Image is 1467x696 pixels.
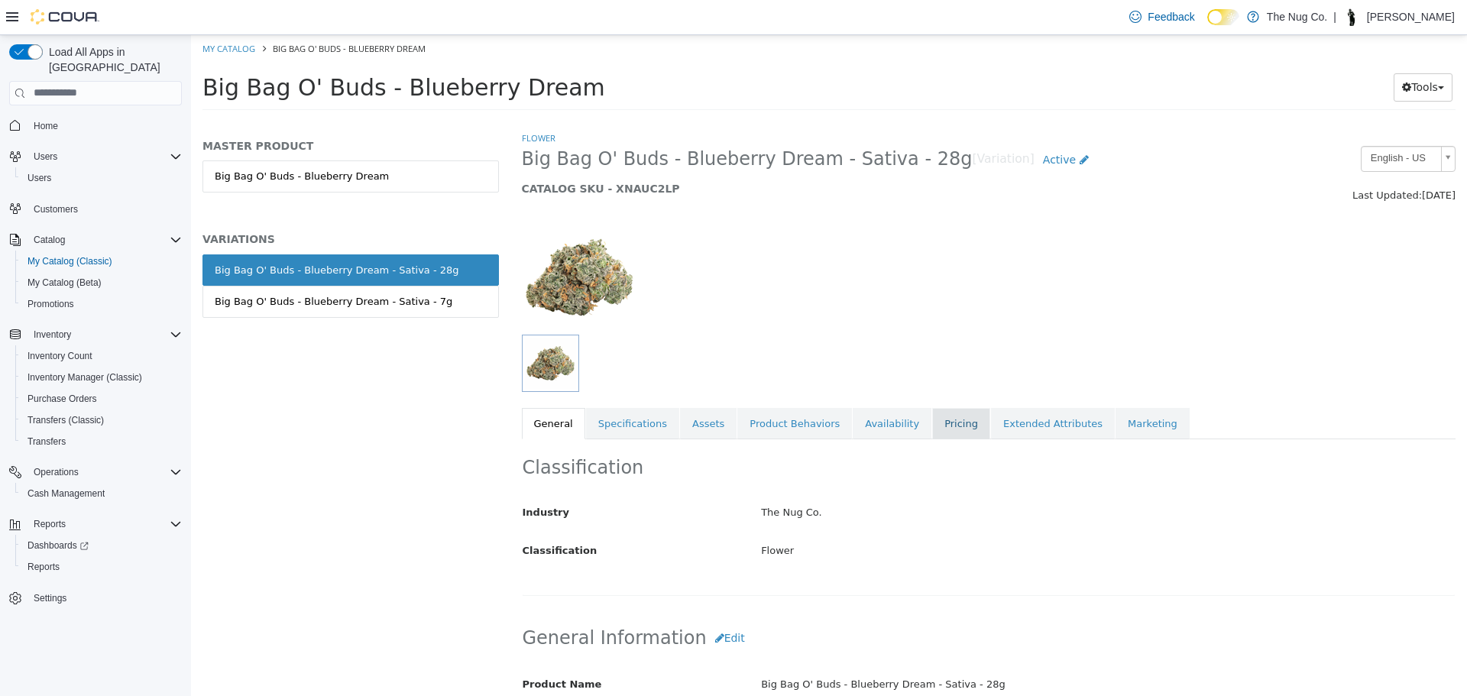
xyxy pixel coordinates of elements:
button: Users [3,146,188,167]
span: Product Name [332,643,411,655]
span: Promotions [28,298,74,310]
span: Dashboards [21,536,182,555]
button: Users [15,167,188,189]
span: Inventory Manager (Classic) [21,368,182,387]
button: My Catalog (Beta) [15,272,188,293]
a: My Catalog (Classic) [21,252,118,270]
a: Specifications [395,373,488,405]
span: Transfers [28,435,66,448]
span: Inventory Count [21,347,182,365]
span: [DATE] [1231,154,1265,166]
span: Inventory Manager (Classic) [28,371,142,384]
a: Reports [21,558,66,576]
p: [PERSON_NAME] [1367,8,1455,26]
button: Settings [3,587,188,609]
span: My Catalog (Beta) [21,274,182,292]
button: Reports [3,513,188,535]
a: English - US [1170,111,1265,137]
span: Feedback [1148,9,1194,24]
button: Inventory Count [15,345,188,367]
a: My Catalog [11,8,64,19]
button: Transfers (Classic) [15,410,188,431]
button: Users [28,147,63,166]
span: English - US [1171,112,1244,135]
a: Promotions [21,295,80,313]
span: Big Bag O' Buds - Blueberry Dream - Sativa - 28g [331,112,782,136]
a: Dashboards [21,536,95,555]
button: Reports [28,515,72,533]
button: Inventory [3,324,188,345]
span: Home [28,116,182,135]
a: My Catalog (Beta) [21,274,108,292]
a: Feedback [1123,2,1200,32]
span: Users [34,151,57,163]
span: Classification [332,510,406,521]
span: Industry [332,471,379,483]
span: Last Updated: [1161,154,1231,166]
a: Product Behaviors [546,373,661,405]
p: | [1333,8,1336,26]
button: Reports [15,556,188,578]
a: Inventory Count [21,347,99,365]
div: Big Bag O' Buds - Blueberry Dream - Sativa - 28g [559,636,1275,663]
img: 150 [331,185,445,299]
a: Pricing [741,373,799,405]
button: Transfers [15,431,188,452]
button: Inventory [28,325,77,344]
span: Reports [34,518,66,530]
span: Purchase Orders [28,393,97,405]
h5: MASTER PRODUCT [11,104,308,118]
a: General [331,373,394,405]
span: Transfers (Classic) [28,414,104,426]
span: Inventory [34,329,71,341]
span: Inventory Count [28,350,92,362]
button: Customers [3,198,188,220]
div: Thomas Leeder [1342,8,1361,26]
a: Availability [662,373,740,405]
a: Users [21,169,57,187]
span: Active [852,118,885,131]
div: Big Bag O' Buds - Blueberry Dream - Sativa - 7g [24,259,261,274]
span: Customers [28,199,182,219]
span: Users [28,172,51,184]
small: [Variation] [781,118,843,131]
a: Transfers [21,432,72,451]
input: Dark Mode [1207,9,1239,25]
a: Cash Management [21,484,111,503]
div: The Nug Co. [559,465,1275,491]
span: Big Bag O' Buds - Blueberry Dream [11,39,414,66]
span: My Catalog (Beta) [28,277,102,289]
button: Catalog [28,231,71,249]
span: Inventory [28,325,182,344]
span: Load All Apps in [GEOGRAPHIC_DATA] [43,44,182,75]
a: Transfers (Classic) [21,411,110,429]
span: Reports [28,515,182,533]
img: Cova [31,9,99,24]
button: Catalog [3,229,188,251]
div: Flower [559,503,1275,529]
h5: VARIATIONS [11,197,308,211]
a: Dashboards [15,535,188,556]
a: Marketing [925,373,999,405]
span: Transfers [21,432,182,451]
span: Catalog [34,234,65,246]
span: Operations [34,466,79,478]
button: Purchase Orders [15,388,188,410]
a: Customers [28,200,84,219]
button: Edit [516,589,562,617]
button: Cash Management [15,483,188,504]
a: Purchase Orders [21,390,103,408]
span: Dashboards [28,539,89,552]
span: Customers [34,203,78,215]
span: Operations [28,463,182,481]
span: Settings [28,588,182,607]
a: Assets [489,373,546,405]
span: Big Bag O' Buds - Blueberry Dream [82,8,235,19]
span: Promotions [21,295,182,313]
a: Inventory Manager (Classic) [21,368,148,387]
button: My Catalog (Classic) [15,251,188,272]
a: Big Bag O' Buds - Blueberry Dream [11,125,308,157]
span: My Catalog (Classic) [21,252,182,270]
div: Big Bag O' Buds - Blueberry Dream - Sativa - 28g [24,228,268,243]
span: Users [21,169,182,187]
